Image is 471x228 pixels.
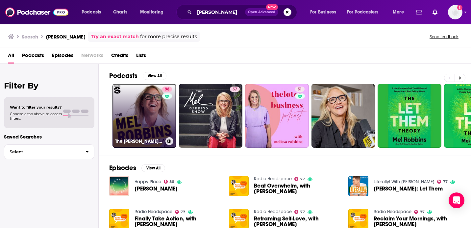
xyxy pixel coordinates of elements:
span: 86 [169,180,174,183]
a: Radio Headspace [254,176,292,182]
a: 77 [414,210,425,214]
button: open menu [136,7,172,17]
span: Finally Take Action, with [PERSON_NAME] [135,216,221,227]
img: Beat Overwhelm, with Mel Robbins [229,176,249,196]
a: 57 [230,87,240,92]
span: Reframing Self-Love, with [PERSON_NAME] [254,216,340,227]
button: Show profile menu [448,5,462,19]
a: Literally! With Rob Lowe [374,179,434,185]
button: open menu [77,7,110,17]
h3: [PERSON_NAME] [46,34,86,40]
span: 51 [298,86,302,93]
div: Open Intercom Messenger [449,192,464,208]
button: Open AdvancedNew [245,8,278,16]
span: Select [4,150,80,154]
a: Reclaim Your Mornings, with Mel Robbins [374,216,460,227]
span: Choose a tab above to access filters. [10,112,62,121]
a: 77 [294,210,305,214]
a: Credits [111,50,128,63]
span: [PERSON_NAME] [135,186,178,191]
a: Radio Headspace [135,209,172,215]
button: open menu [388,7,412,17]
h3: Search [22,34,38,40]
span: More [393,8,404,17]
span: Monitoring [140,8,163,17]
a: 98The [PERSON_NAME] Podcast [112,84,176,148]
a: Mel Robbins [135,186,178,191]
span: New [266,4,278,10]
a: Beat Overwhelm, with Mel Robbins [254,183,340,194]
span: Charts [113,8,127,17]
a: 77 [175,210,186,214]
span: 77 [420,211,425,214]
a: Radio Headspace [374,209,411,215]
span: Reclaim Your Mornings, with [PERSON_NAME] [374,216,460,227]
a: Finally Take Action, with Mel Robbins [135,216,221,227]
span: For Podcasters [347,8,379,17]
div: Search podcasts, credits, & more... [183,5,303,20]
h2: Filter By [4,81,94,90]
span: Want to filter your results? [10,105,62,110]
h2: Episodes [109,164,136,172]
a: Reframing Self-Love, with Mel Robbins [254,216,340,227]
img: Mel Robbins [109,176,129,196]
button: Send feedback [428,34,460,39]
span: For Business [310,8,336,17]
a: Lists [136,50,146,63]
a: 86 [164,180,174,184]
span: 77 [300,178,305,181]
img: Mel Robbins: Let Them [348,176,368,196]
a: 77 [294,177,305,181]
span: Networks [81,50,103,63]
span: 77 [181,211,185,214]
input: Search podcasts, credits, & more... [194,7,245,17]
a: Try an exact match [91,33,139,40]
span: 77 [300,211,305,214]
svg: Add a profile image [457,5,462,10]
span: Podcasts [82,8,101,17]
a: Charts [109,7,131,17]
img: User Profile [448,5,462,19]
span: Open Advanced [248,11,275,14]
a: Episodes [52,50,73,63]
a: Podcasts [22,50,44,63]
span: 57 [233,86,237,93]
a: PodcastsView All [109,72,166,80]
button: open menu [306,7,344,17]
a: 51 [295,87,305,92]
span: 77 [443,180,448,183]
h3: The [PERSON_NAME] Podcast [115,139,163,144]
p: Saved Searches [4,134,94,140]
a: 51 [245,84,309,148]
a: 98 [162,87,172,92]
a: 57 [179,84,243,148]
a: Happy Place [135,179,161,185]
a: EpisodesView All [109,164,165,172]
button: View All [141,164,165,172]
a: Show notifications dropdown [430,7,440,18]
button: View All [143,72,166,80]
span: 98 [165,86,169,93]
a: 77 [437,180,448,184]
span: Logged in as jciarczynski [448,5,462,19]
a: Mel Robbins: Let Them [374,186,443,191]
h2: Podcasts [109,72,137,80]
span: for more precise results [140,33,197,40]
span: Beat Overwhelm, with [PERSON_NAME] [254,183,340,194]
span: [PERSON_NAME]: Let Them [374,186,443,191]
img: Podchaser - Follow, Share and Rate Podcasts [5,6,68,18]
a: Radio Headspace [254,209,292,215]
a: Show notifications dropdown [413,7,425,18]
button: open menu [343,7,388,17]
button: Select [4,144,94,159]
a: All [8,50,14,63]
